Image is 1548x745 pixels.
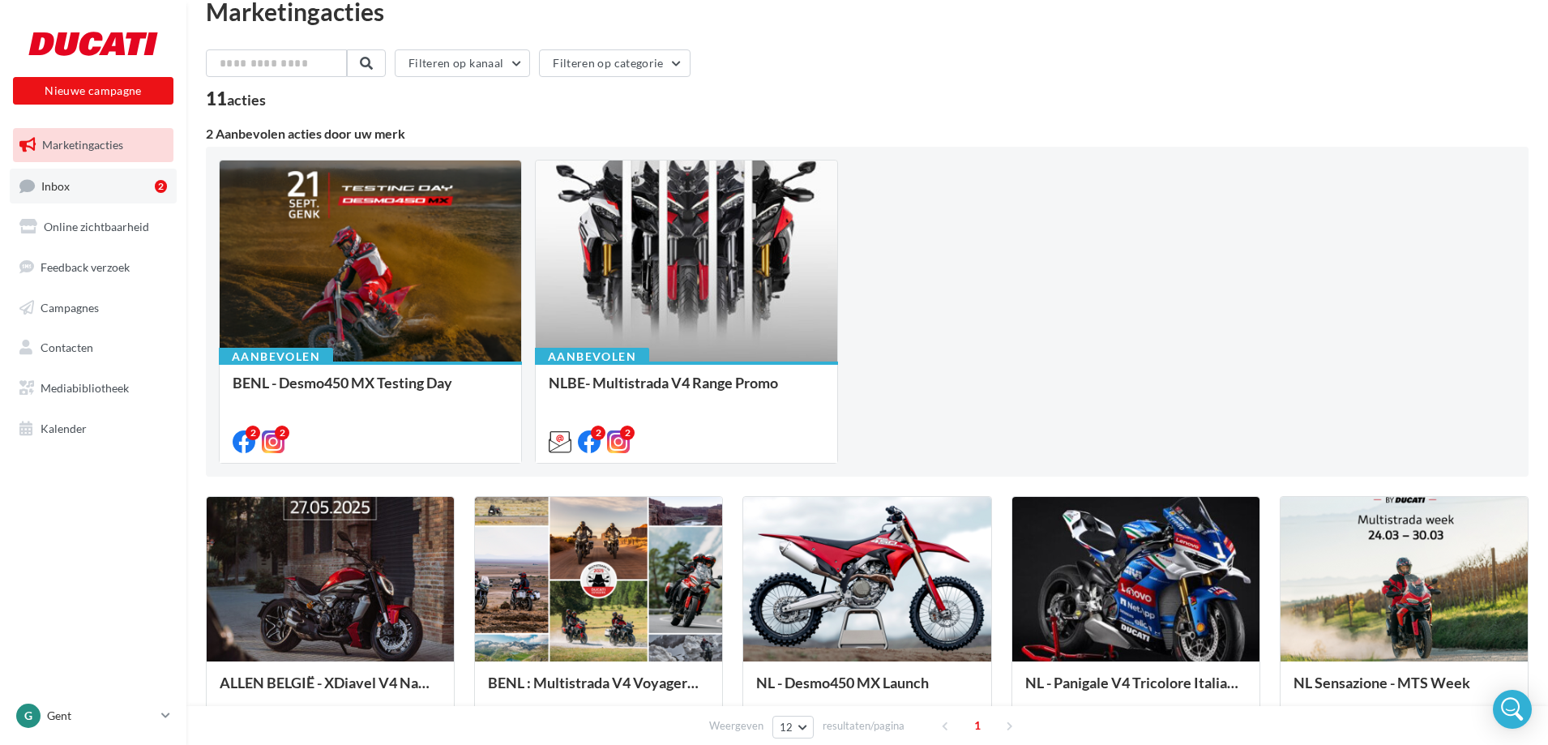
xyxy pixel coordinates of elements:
[10,291,177,325] a: Campagnes
[24,708,32,724] span: G
[10,412,177,446] a: Kalender
[549,375,824,407] div: NLBE- Multistrada V4 Range Promo
[1493,690,1532,729] div: Open Intercom Messenger
[41,260,130,274] span: Feedback verzoek
[47,708,155,724] p: Gent
[41,381,129,395] span: Mediabibliotheek
[13,77,173,105] button: Nieuwe campagne
[756,674,977,707] div: NL - Desmo450 MX Launch
[823,718,904,734] span: resultaten/pagina
[10,169,177,203] a: Inbox2
[772,716,814,739] button: 12
[227,92,266,107] div: acties
[155,180,167,193] div: 2
[219,348,333,366] div: Aanbevolen
[535,348,649,366] div: Aanbevolen
[10,250,177,285] a: Feedback verzoek
[206,90,266,108] div: 11
[42,138,123,152] span: Marketingacties
[246,426,260,440] div: 2
[10,210,177,244] a: Online zichtbaarheid
[1025,674,1247,707] div: NL - Panigale V4 Tricolore Italia launch
[41,422,87,435] span: Kalender
[233,375,508,407] div: BENL - Desmo450 MX Testing Day
[41,340,93,354] span: Contacten
[44,220,149,233] span: Online zichtbaarheid
[709,718,763,734] span: Weergeven
[220,674,441,707] div: ALLEN BELGIË - XDiavel V4 National Launch
[620,426,635,440] div: 2
[1294,674,1515,707] div: NL Sensazione - MTS Week
[780,721,793,734] span: 12
[41,178,70,192] span: Inbox
[395,49,530,77] button: Filteren op kanaal
[13,700,173,731] a: G Gent
[10,371,177,405] a: Mediabibliotheek
[275,426,289,440] div: 2
[964,713,990,739] span: 1
[591,426,605,440] div: 2
[539,49,690,77] button: Filteren op categorie
[10,331,177,365] a: Contacten
[206,127,1529,140] div: 2 Aanbevolen acties door uw merk
[10,128,177,162] a: Marketingacties
[41,300,99,314] span: Campagnes
[488,674,709,707] div: BENL : Multistrada V4 Voyagers 2025 Contest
